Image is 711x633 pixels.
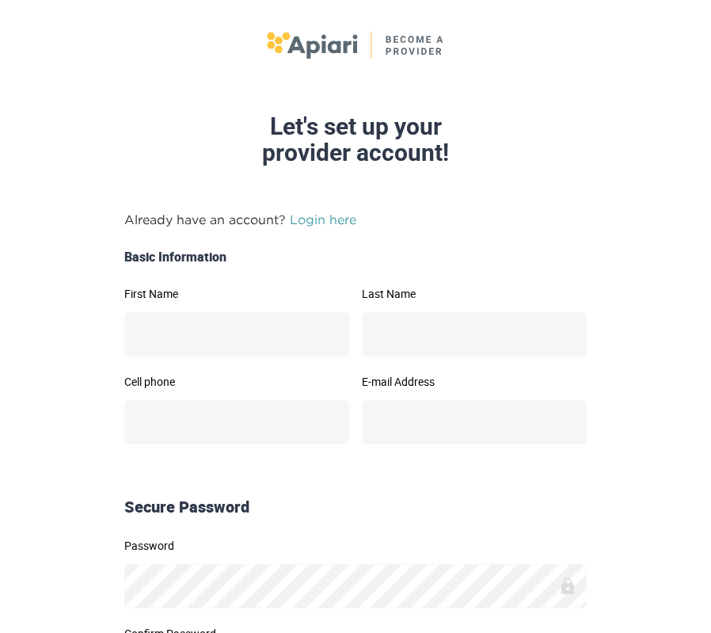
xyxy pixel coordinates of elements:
[21,113,690,166] div: Let's set up your provider account!
[124,376,349,387] label: Cell phone
[362,288,587,299] label: Last Name
[362,376,587,387] label: E-mail Address
[118,496,593,519] div: Secure Password
[124,210,587,229] p: Already have an account?
[290,212,356,227] a: Login here
[267,32,445,59] img: logo
[124,540,587,551] label: Password
[118,248,593,266] div: Basic Information
[124,288,349,299] label: First Name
